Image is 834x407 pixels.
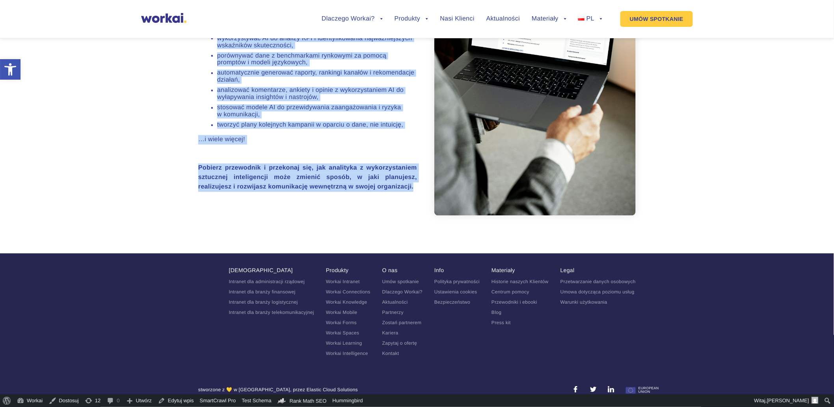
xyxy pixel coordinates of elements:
a: Workai Mobile [326,310,357,316]
a: Dlaczego Workai? [322,16,383,22]
a: Workai Spaces [326,330,359,336]
span: [PERSON_NAME] [767,398,809,403]
a: Blog [491,310,501,316]
li: porównywać dane z benchmarkami rynkowymi za pomocą promptów i modeli językowych, [217,52,417,67]
a: Polityką prywatności [46,80,102,88]
a: Legal [560,267,575,274]
a: UMÓW SPOTKANIE [620,11,693,27]
input: wiadomości email* [2,117,7,122]
a: Kariera [382,330,398,336]
a: Workai Connections [326,289,370,295]
a: Umów spotkanie [382,279,419,285]
div: stworzone z 💛 w [GEOGRAPHIC_DATA], przez Elastic Cloud Solutions [198,386,358,397]
a: Workai Knowledge [326,300,367,305]
a: Edytuj wpis [155,394,197,407]
a: Polityka prywatności [434,279,480,285]
a: Workai Forms [326,320,357,326]
p: …i wiele więcej! [198,135,417,145]
a: Aktualności [486,16,520,22]
span: 12 [95,394,101,407]
a: Workai Learning [326,341,362,346]
a: Kokpit Rank Math [275,394,330,407]
a: O nas [382,267,398,274]
a: Przetwarzanie danych osobowych [560,279,636,285]
a: Umowa dotycząca poziomu usług [560,289,635,295]
li: tworzyć plany kolejnych kampanii w oparciu o dane, nie intuicję, [217,122,417,129]
a: Materiały [491,267,515,274]
li: wykorzystywać AI do analizy KPI i identyfikowania najważniejszych wskaźników skuteczności, [217,35,417,49]
a: Nasi Klienci [440,16,474,22]
li: automatycznie generować raporty, rankingi kanałów i rekomendacje działań, [217,70,417,84]
a: Kontakt [382,351,399,357]
input: Twoje nazwisko [143,9,283,25]
a: Test Schema [239,394,274,407]
a: Aktualności [382,300,408,305]
a: Zapytaj o ofertę [382,341,417,346]
span: Rank Math SEO [290,398,327,404]
a: Przewodniki i ebooki [491,300,537,305]
a: Bezpieczeństwo [434,300,470,305]
a: Produkty [395,16,428,22]
a: Materiały [532,16,566,22]
li: analizować komentarze, ankiety i opinie z wykorzystaniem AI do wyłapywania insightów i nastrojów, [217,87,417,101]
span: 0 [117,394,119,407]
a: Partnerzy [382,310,404,316]
strong: Pobierz przewodnik i przekonaj się, jak analityka z wykorzystaniem sztucznej inteligencji może zm... [198,165,417,190]
a: Witaj, [752,394,822,407]
a: PL [578,16,602,22]
a: Info [434,267,444,274]
a: Centrum pomocy [491,289,529,295]
span: PL [586,15,594,22]
a: Produkty [326,267,349,274]
a: Intranet dla branży finansowej [229,289,296,295]
a: Ustawienia cookies [434,289,477,295]
a: Historie naszych Klientów [491,279,549,285]
a: Dlaczego Workai? [382,289,423,295]
a: Workai [14,394,46,407]
span: Utwórz [136,394,152,407]
li: stosować modele AI do przewidywania zaangażowania i ryzyka w komunikacji, [217,105,417,119]
a: Warunki użytkowania [560,300,607,305]
p: wiadomości email [10,116,60,123]
a: Zostań partnerem [382,320,422,326]
a: Intranet dla administracji rządowej [229,279,305,285]
a: Hummingbird [330,394,366,407]
a: Intranet dla branży logistycznej [229,300,298,305]
a: SmartCrawl Pro [197,394,239,407]
a: Workai Intranet [326,279,360,285]
a: [DEMOGRAPHIC_DATA] [229,267,293,274]
a: Intranet dla branży telekomunikacyjnej [229,310,314,316]
a: Workai Intelligence [326,351,368,357]
a: Press kit [491,320,511,326]
a: Dostosuj [46,394,82,407]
